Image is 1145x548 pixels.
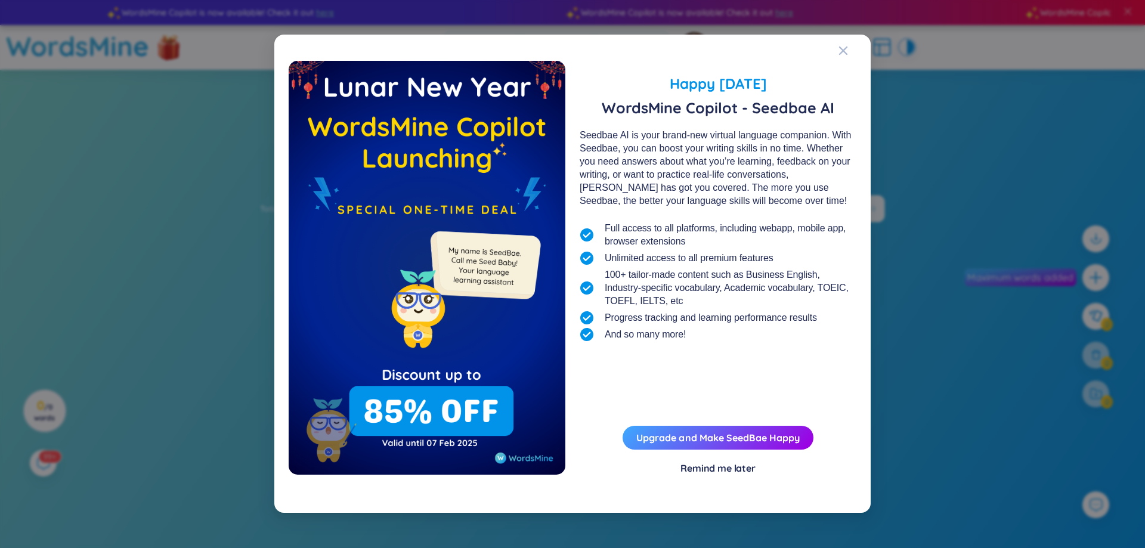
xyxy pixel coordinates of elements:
[289,61,565,475] img: wmFlashDealEmpty.967f2bab.png
[605,311,817,324] span: Progress tracking and learning performance results
[580,129,856,208] div: Seedbae AI is your brand-new virtual language companion. With Seedbae, you can boost your writing...
[605,268,856,308] span: 100+ tailor-made content such as Business English, Industry-specific vocabulary, Academic vocabul...
[623,426,813,450] button: Upgrade and Make SeedBae Happy
[838,35,871,67] button: Close
[605,328,686,341] span: And so many more!
[425,208,543,326] img: minionSeedbaeMessage.35ffe99e.png
[580,73,856,94] span: Happy [DATE]
[605,252,773,265] span: Unlimited access to all premium features
[605,222,856,248] span: Full access to all platforms, including webapp, mobile app, browser extensions
[680,462,756,475] div: Remind me later
[636,432,800,444] a: Upgrade and Make SeedBae Happy
[580,99,856,117] span: WordsMine Copilot - Seedbae AI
